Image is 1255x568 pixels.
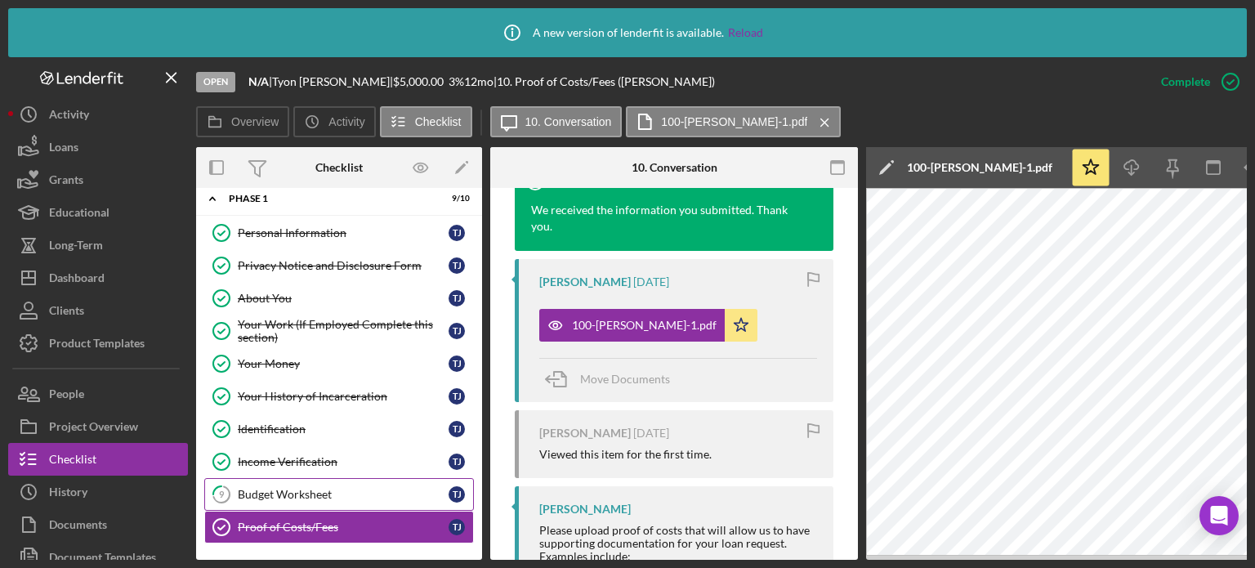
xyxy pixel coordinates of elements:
a: Reload [728,26,763,39]
button: History [8,476,188,508]
tspan: 9 [219,489,225,499]
button: People [8,378,188,410]
div: Your Money [238,357,449,370]
button: 100-[PERSON_NAME]-1.pdf [626,106,841,137]
div: T J [449,356,465,372]
b: N/A [248,74,269,88]
a: About YouTJ [204,282,474,315]
div: Phase 1 [229,194,429,203]
div: Checklist [49,443,96,480]
label: Overview [231,115,279,128]
a: Privacy Notice and Disclosure FormTJ [204,249,474,282]
div: Documents [49,508,107,545]
div: T J [449,486,465,503]
div: History [49,476,87,512]
button: Complete [1145,65,1247,98]
button: Project Overview [8,410,188,443]
label: Checklist [415,115,462,128]
div: Viewed this item for the first time. [539,448,712,461]
div: 12 mo [464,75,494,88]
button: Move Documents [539,359,686,400]
div: T J [449,257,465,274]
div: | [248,75,272,88]
time: 2024-03-21 16:24 [633,427,669,440]
div: About You [238,292,449,305]
div: People [49,378,84,414]
div: 9 / 10 [440,194,470,203]
button: Grants [8,163,188,196]
button: Overview [196,106,289,137]
div: Clients [49,294,84,331]
div: T J [449,225,465,241]
div: Budget Worksheet [238,488,449,501]
a: Your Work (If Employed Complete this section)TJ [204,315,474,347]
button: 10. Conversation [490,106,623,137]
div: Loans [49,131,78,168]
div: 100-[PERSON_NAME]-1.pdf [572,319,717,332]
div: | 10. Proof of Costs/Fees ([PERSON_NAME]) [494,75,715,88]
button: Clients [8,294,188,327]
div: Income Verification [238,455,449,468]
button: Product Templates [8,327,188,360]
div: Identification [238,423,449,436]
div: T J [449,454,465,470]
a: Personal InformationTJ [204,217,474,249]
button: Educational [8,196,188,229]
label: Activity [328,115,364,128]
label: 100-[PERSON_NAME]-1.pdf [661,115,807,128]
div: Project Overview [49,410,138,447]
button: Loans [8,131,188,163]
button: Activity [293,106,375,137]
a: Proof of Costs/FeesTJ [204,511,474,543]
div: Grants [49,163,83,200]
a: Income VerificationTJ [204,445,474,478]
div: T J [449,323,465,339]
div: Personal Information [238,226,449,239]
div: [PERSON_NAME] [539,275,631,288]
div: Educational [49,196,109,233]
a: IdentificationTJ [204,413,474,445]
span: Move Documents [580,372,670,386]
div: Open [196,72,235,92]
div: T J [449,519,465,535]
time: 2024-03-22 23:27 [633,275,669,288]
div: Tyon [PERSON_NAME] | [272,75,393,88]
button: Dashboard [8,262,188,294]
button: Documents [8,508,188,541]
button: Long-Term [8,229,188,262]
div: $5,000.00 [393,75,449,88]
div: T J [449,388,465,405]
a: Your MoneyTJ [204,347,474,380]
div: Your Work (If Employed Complete this section) [238,318,449,344]
div: T J [449,290,465,306]
button: 100-[PERSON_NAME]-1.pdf [539,309,757,342]
div: Checklist [315,161,363,174]
div: T J [449,421,465,437]
div: Proof of Costs/Fees [238,521,449,534]
div: 100-[PERSON_NAME]-1.pdf [907,161,1052,174]
div: Long-Term [49,229,103,266]
div: [PERSON_NAME] [539,503,631,516]
div: Open Intercom Messenger [1199,496,1239,535]
label: 10. Conversation [525,115,612,128]
div: Product Templates [49,327,145,364]
button: Checklist [8,443,188,476]
button: Activity [8,98,188,131]
div: A new version of lenderfit is available. [492,12,763,53]
div: [PERSON_NAME] [539,427,631,440]
div: Complete [1161,65,1210,98]
div: 10. Conversation [632,161,717,174]
button: Checklist [380,106,472,137]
